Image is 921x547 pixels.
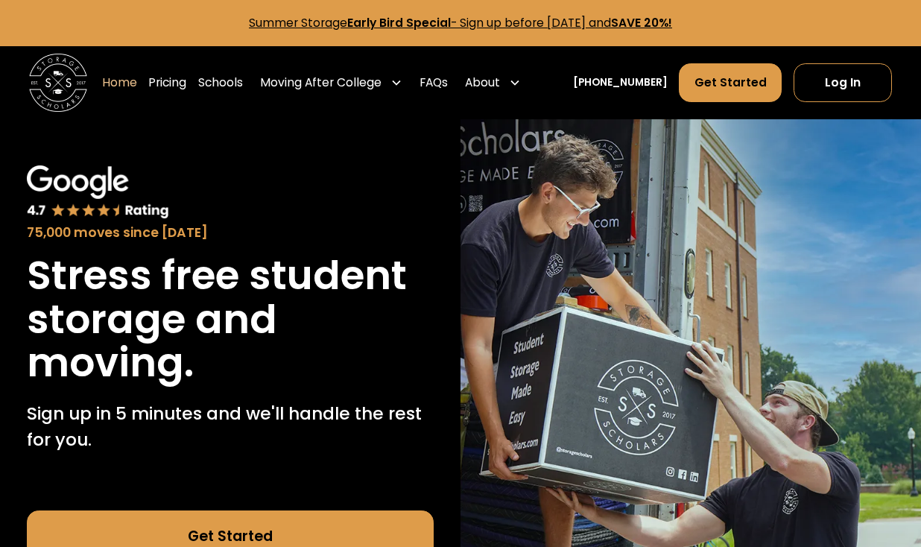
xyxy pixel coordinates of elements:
img: Google 4.7 star rating [27,165,169,220]
a: FAQs [420,63,448,103]
div: 75,000 moves since [DATE] [27,223,433,242]
a: Get Started [679,63,782,103]
a: Summer StorageEarly Bird Special- Sign up before [DATE] andSAVE 20%! [249,15,672,31]
div: Moving After College [255,63,408,103]
a: Pricing [148,63,186,103]
a: [PHONE_NUMBER] [573,75,668,90]
h1: Stress free student storage and moving. [27,254,433,386]
div: Moving After College [260,74,382,91]
strong: Early Bird Special [347,15,451,31]
a: Log In [794,63,892,103]
div: About [460,63,527,103]
a: Home [102,63,137,103]
img: Storage Scholars main logo [29,54,87,112]
strong: SAVE 20%! [611,15,672,31]
a: home [29,54,87,112]
div: About [465,74,500,91]
p: Sign up in 5 minutes and we'll handle the rest for you. [27,400,433,452]
a: Schools [198,63,243,103]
